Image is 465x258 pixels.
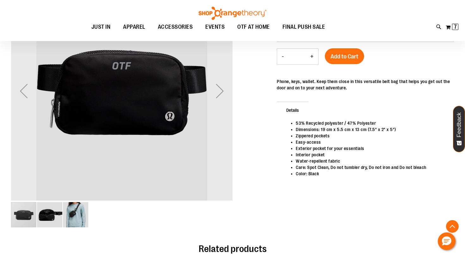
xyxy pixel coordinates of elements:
[277,102,308,118] span: Details
[91,20,111,34] span: JUST IN
[199,243,267,254] span: Related products
[331,53,358,60] span: Add to Cart
[446,220,459,233] button: Back To Top
[63,201,88,228] div: image 3 of 3
[205,20,225,34] span: EVENTS
[296,145,448,152] li: Exterior pocket for your essentials
[453,106,465,152] button: Feedback - Show survey
[296,152,448,158] li: Interior pocket
[288,49,306,64] input: Product quantity
[277,78,454,91] div: Phone, keys, wallet. Keep them close in this versatile belt bag that helps you get out the door a...
[296,139,448,145] li: Easy-access
[276,20,332,34] a: FINAL PUSH SALE
[282,20,325,34] span: FINAL PUSH SALE
[454,24,457,30] span: 7
[296,171,448,177] li: Color: Black
[306,49,318,64] button: Increase product quantity
[296,133,448,139] li: Zippered pockets
[11,201,37,228] div: image 1 of 3
[199,20,231,34] a: EVENTS
[325,48,364,64] button: Add to Cart
[117,20,152,34] a: APPAREL
[296,164,448,171] li: Care: Spot Clean, Do not tumbler dry, Do not iron and Do not bleach
[198,7,267,20] img: Shop Orangetheory
[158,20,193,34] span: ACCESSORIES
[63,202,88,227] img: Alt 2 Image of OTF lululemon Everywhere Belt Bag Black
[85,20,117,34] a: JUST IN
[231,20,276,34] a: OTF AT HOME
[296,158,448,164] li: Water-repellent fabric
[296,120,448,126] li: 53% Recycled polyester / 47% Polyester
[277,49,288,64] button: Decrease product quantity
[438,232,456,250] button: Hello, have a question? Let’s chat.
[123,20,145,34] span: APPAREL
[237,20,270,34] span: OTF AT HOME
[456,112,462,137] span: Feedback
[152,20,199,34] a: ACCESSORIES
[37,201,63,228] div: image 2 of 3
[37,202,62,227] img: Alt 1 Image of OTF lululemon Everywhere Belt Bag Black
[296,126,448,133] li: Dimensions: 19 cm x 5.5 cm x 13 cm (7.5" x 2" x 5")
